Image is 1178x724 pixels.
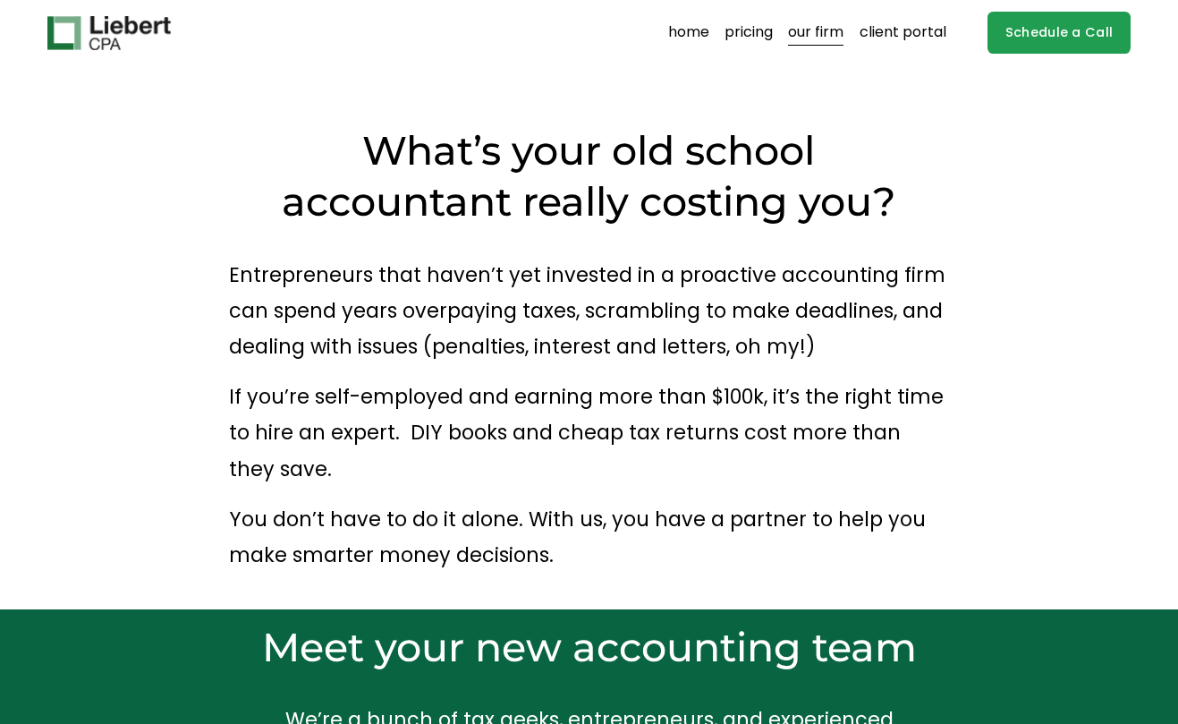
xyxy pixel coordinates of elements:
a: our firm [788,19,843,47]
p: Entrepreneurs that haven’t yet invested in a proactive accounting firm can spend years overpaying... [229,258,948,366]
p: You don’t have to do it alone. With us, you have a partner to help you make smarter money decisions. [229,502,948,574]
a: pricing [725,19,773,47]
h2: What’s your old school accountant really costing you? [275,125,903,229]
img: Liebert CPA [47,16,171,50]
a: Schedule a Call [987,12,1131,54]
a: client portal [860,19,946,47]
a: home [668,19,709,47]
h2: Meet your new accounting team [229,622,948,674]
p: If you’re self-employed and earning more than $100k, it’s the right time to hire an expert. DIY b... [229,379,948,488]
